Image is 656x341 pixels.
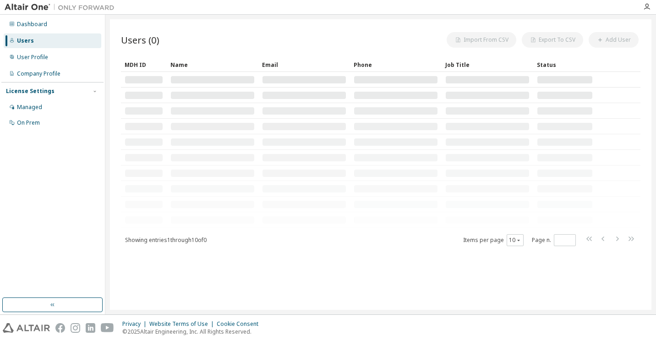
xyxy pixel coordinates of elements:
[6,88,55,95] div: License Settings
[17,104,42,111] div: Managed
[445,57,530,72] div: Job Title
[447,32,516,48] button: Import From CSV
[121,33,159,46] span: Users (0)
[354,57,438,72] div: Phone
[17,21,47,28] div: Dashboard
[17,119,40,126] div: On Prem
[86,323,95,333] img: linkedin.svg
[122,320,149,328] div: Privacy
[17,70,60,77] div: Company Profile
[537,57,593,72] div: Status
[522,32,583,48] button: Export To CSV
[3,323,50,333] img: altair_logo.svg
[509,236,521,244] button: 10
[71,323,80,333] img: instagram.svg
[125,57,163,72] div: MDH ID
[170,57,255,72] div: Name
[262,57,346,72] div: Email
[17,37,34,44] div: Users
[122,328,264,335] p: © 2025 Altair Engineering, Inc. All Rights Reserved.
[217,320,264,328] div: Cookie Consent
[589,32,639,48] button: Add User
[5,3,119,12] img: Altair One
[463,234,524,246] span: Items per page
[55,323,65,333] img: facebook.svg
[17,54,48,61] div: User Profile
[149,320,217,328] div: Website Terms of Use
[101,323,114,333] img: youtube.svg
[532,234,576,246] span: Page n.
[125,236,207,244] span: Showing entries 1 through 10 of 0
